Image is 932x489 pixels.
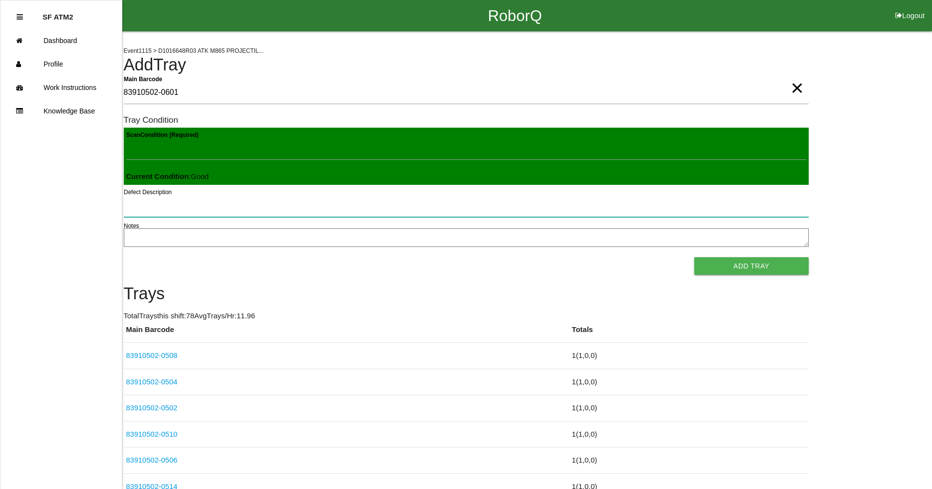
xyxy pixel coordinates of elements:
[124,188,172,197] label: Defect Description
[791,68,803,88] span: Clear Input
[124,311,809,322] p: Total Trays this shift: 78 Avg Trays /Hr: 11.96
[126,172,189,180] b: Current Condition
[124,56,809,74] h4: Add Tray
[0,29,122,52] a: Dashboard
[569,324,809,343] th: Totals
[569,421,809,447] td: 1 ( 1 , 0 , 0 )
[126,172,209,180] span: : Good
[126,403,178,412] a: 83910502-0502
[569,369,809,395] td: 1 ( 1 , 0 , 0 )
[126,351,178,359] a: 83910502-0508
[124,324,569,343] th: Main Barcode
[17,5,23,29] div: Close
[124,47,264,54] span: Event 1115 > D1016648R03 ATK M865 PROJECTIL...
[124,222,139,230] label: Notes
[124,115,809,125] h6: Tray Condition
[0,76,122,99] a: Work Instructions
[569,343,809,369] td: 1 ( 1 , 0 , 0 )
[569,395,809,422] td: 1 ( 1 , 0 , 0 )
[0,52,122,76] a: Profile
[126,132,199,138] b: Scan Condition (Required)
[124,75,162,82] b: Main Barcode
[126,378,178,386] a: 83910502-0504
[124,82,809,104] input: Required
[43,5,73,21] p: SF ATM2
[694,257,808,275] button: Add Tray
[124,285,809,303] h4: Trays
[569,447,809,474] td: 1 ( 1 , 0 , 0 )
[126,430,178,438] a: 83910502-0510
[126,456,178,464] a: 83910502-0506
[0,99,122,123] a: Knowledge Base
